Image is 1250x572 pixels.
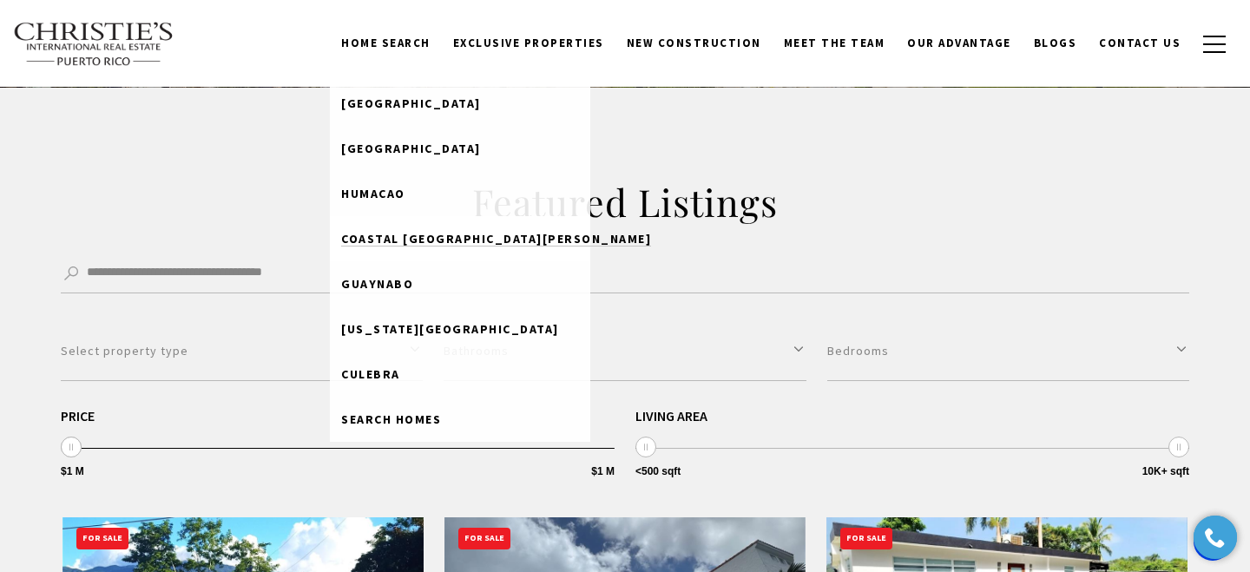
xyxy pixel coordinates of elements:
[827,321,1189,381] button: Bedrooms
[252,178,998,227] h2: Featured Listings
[341,366,400,382] span: Culebra
[1088,27,1192,60] a: Contact Us
[341,186,405,201] span: Humacao
[61,466,84,477] span: $1 M
[773,27,897,60] a: Meet the Team
[458,528,510,549] div: For Sale
[330,397,590,442] a: search
[330,27,442,60] a: Home Search
[1099,36,1181,50] span: Contact Us
[1023,27,1089,60] a: Blogs
[341,95,481,111] span: [GEOGRAPHIC_DATA]
[627,36,761,50] span: New Construction
[330,306,590,352] a: Puerto Rico West Coast
[330,261,590,306] a: Guaynabo
[330,81,590,126] a: Dorado Beach
[330,352,590,397] a: Culebra
[615,27,773,60] a: New Construction
[61,254,1189,293] input: Search by Address, City, or Neighborhood
[341,321,559,337] span: [US_STATE][GEOGRAPHIC_DATA]
[330,126,590,171] a: Rio Grande
[896,27,1023,60] a: Our Advantage
[330,171,590,216] a: Humacao
[1034,36,1077,50] span: Blogs
[330,216,590,261] a: Coastal San Juan
[635,466,681,477] span: <500 sqft
[453,36,604,50] span: Exclusive Properties
[341,141,481,156] span: [GEOGRAPHIC_DATA]
[907,36,1011,50] span: Our Advantage
[341,231,651,247] span: Coastal [GEOGRAPHIC_DATA][PERSON_NAME]
[13,22,174,67] img: Christie's International Real Estate text transparent background
[341,276,413,292] span: Guaynabo
[61,321,423,381] button: Select property type
[442,27,615,60] a: Exclusive Properties
[1142,466,1189,477] span: 10K+ sqft
[1192,19,1237,69] button: button
[444,321,806,381] button: Bathrooms
[840,528,892,549] div: For Sale
[341,411,441,427] span: Search Homes
[76,528,128,549] div: For Sale
[591,466,615,477] span: $1 M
